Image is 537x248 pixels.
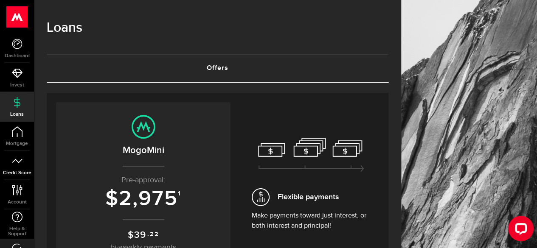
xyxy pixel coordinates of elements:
[47,55,388,82] a: Offers
[65,143,222,157] h2: MogoMini
[178,190,181,198] sup: 1
[47,17,388,39] h1: Loans
[501,212,537,248] iframe: LiveChat chat widget
[119,186,178,212] span: 2,975
[47,54,388,83] ul: Tabs Navigation
[65,175,222,186] p: Pre-approval:
[278,191,339,203] span: Flexible payments
[134,229,147,241] span: 39
[128,229,134,241] span: $
[105,186,119,212] span: $
[147,230,159,239] sup: .22
[252,211,371,231] p: Make payments toward just interest, or both interest and principal!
